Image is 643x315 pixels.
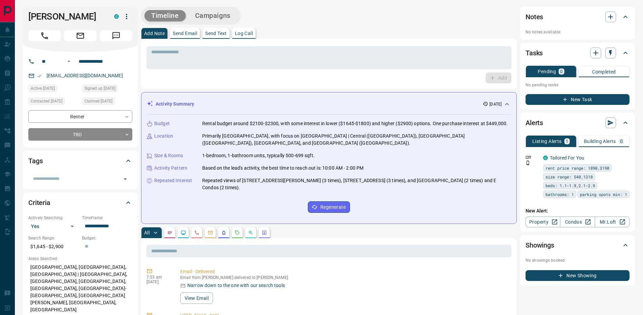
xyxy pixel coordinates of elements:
[543,155,548,160] div: condos.ca
[31,85,55,92] span: Active [DATE]
[37,74,42,78] svg: Email Verified
[538,69,556,74] p: Pending
[545,191,574,198] span: bathrooms: 1
[180,275,509,280] p: Email from [PERSON_NAME] delivered to [PERSON_NAME]
[526,154,539,161] p: Off
[545,165,609,171] span: rent price range: 1890,3190
[28,30,61,41] span: Call
[545,173,593,180] span: size range: 540,1318
[120,174,130,184] button: Open
[194,230,199,235] svg: Calls
[28,256,132,262] p: Areas Searched:
[526,161,530,165] svg: Push Notification Only
[154,120,170,127] p: Budget
[82,215,132,221] p: Timeframe:
[84,85,115,92] span: Signed up [DATE]
[526,207,629,214] p: New Alert:
[235,230,240,235] svg: Requests
[202,120,508,127] p: Rental budget around $2100-$2300, with some interest in lower ($1645-$1800) and higher ($2900) op...
[28,195,132,211] div: Criteria
[526,240,554,251] h2: Showings
[28,85,79,94] div: Thu Oct 09 2025
[180,292,213,304] button: View Email
[28,11,104,22] h1: [PERSON_NAME]
[526,270,629,281] button: New Showing
[28,155,43,166] h2: Tags
[28,97,79,107] div: Fri Oct 10 2025
[147,98,511,110] div: Activity Summary[DATE]
[28,241,79,252] p: $1,645 - $2,900
[560,217,595,227] a: Condos
[144,230,150,235] p: All
[532,139,562,144] p: Listing Alerts
[181,230,186,235] svg: Lead Browsing Activity
[560,69,563,74] p: 0
[620,139,623,144] p: 0
[566,139,568,144] p: 1
[188,10,237,21] button: Campaigns
[156,101,194,108] p: Activity Summary
[146,280,170,284] p: [DATE]
[82,235,132,241] p: Budget:
[526,217,560,227] a: Property
[545,182,595,189] span: beds: 1.1-1.9,2.1-2.9
[82,85,132,94] div: Thu Oct 09 2025
[180,268,509,275] p: Email - Delivered
[526,257,629,263] p: No showings booked
[526,29,629,35] p: No notes available
[248,230,253,235] svg: Opportunities
[114,14,119,19] div: condos.ca
[584,139,616,144] p: Building Alerts
[173,31,197,36] p: Send Email
[28,235,79,241] p: Search Range:
[47,73,123,78] a: [EMAIL_ADDRESS][DOMAIN_NAME]
[167,230,172,235] svg: Notes
[208,230,213,235] svg: Emails
[580,191,627,198] span: parking spots min: 1
[28,221,79,232] div: Yes
[202,165,364,172] p: Based on the lead's activity, the best time to reach out is: 10:00 AM - 2:00 PM
[526,48,543,58] h2: Tasks
[64,30,97,41] span: Email
[308,201,350,213] button: Regenerate
[592,69,616,74] p: Completed
[28,110,132,123] div: Renter
[154,165,187,172] p: Activity Pattern
[235,31,253,36] p: Log Call
[526,9,629,25] div: Notes
[526,45,629,61] div: Tasks
[144,31,165,36] p: Add Note
[205,31,227,36] p: Send Text
[146,275,170,280] p: 7:53 am
[28,153,132,169] div: Tags
[187,282,285,289] p: Narrow down to the one with our search tools
[202,152,315,159] p: 1-bedroom, 1-bathroom units, typically 500-699 sqft.
[262,230,267,235] svg: Agent Actions
[28,215,79,221] p: Actively Searching:
[526,80,629,90] p: No pending tasks
[221,230,226,235] svg: Listing Alerts
[65,57,73,65] button: Open
[595,217,629,227] a: Mr.Loft
[526,117,543,128] h2: Alerts
[202,177,511,191] p: Repeated views of [STREET_ADDRESS][PERSON_NAME] (3 times), [STREET_ADDRESS] (3 times), and [GEOGR...
[154,177,192,184] p: Repeated Interest
[28,128,132,141] div: TBD
[526,11,543,22] h2: Notes
[144,10,186,21] button: Timeline
[526,115,629,131] div: Alerts
[154,152,183,159] p: Size & Rooms
[154,133,173,140] p: Location
[100,30,132,41] span: Message
[28,197,50,208] h2: Criteria
[489,101,502,107] p: [DATE]
[202,133,511,147] p: Primarily [GEOGRAPHIC_DATA], with focus on [GEOGRAPHIC_DATA] | Central ([GEOGRAPHIC_DATA]), [GEOG...
[82,97,132,107] div: Thu Oct 09 2025
[526,94,629,105] button: New Task
[550,155,584,161] a: Tailored For You
[31,98,62,105] span: Contacted [DATE]
[526,237,629,253] div: Showings
[84,98,112,105] span: Claimed [DATE]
